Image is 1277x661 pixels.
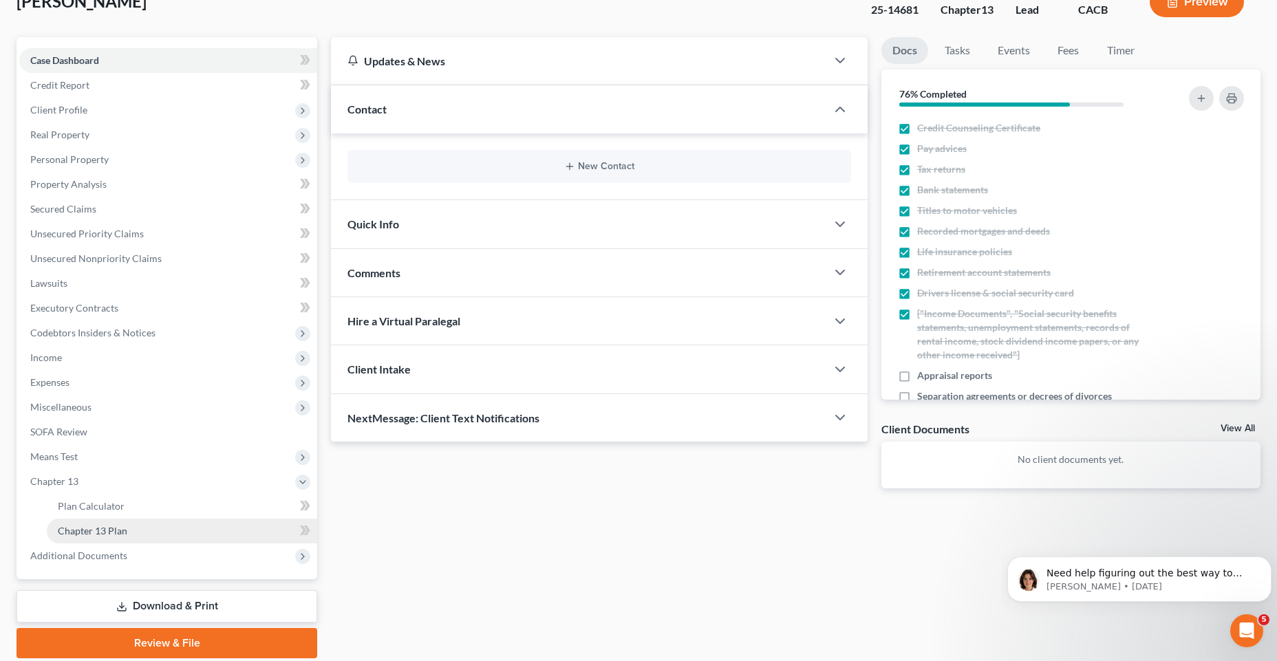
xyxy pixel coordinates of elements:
div: Chapter [941,2,994,18]
span: Means Test [30,451,78,462]
span: Credit Report [30,79,89,91]
span: ["Income Documents", "Social security benefits statements, unemployment statements, records of re... [917,307,1154,362]
span: Appraisal reports [917,369,992,382]
a: Unsecured Priority Claims [19,221,317,246]
a: Executory Contracts [19,296,317,321]
a: Lawsuits [19,271,317,296]
div: Lead [1016,2,1056,18]
span: Credit Counseling Certificate [917,121,1040,135]
a: Plan Calculator [47,494,317,519]
span: Recorded mortgages and deeds [917,224,1050,238]
a: Review & File [17,628,317,658]
iframe: Intercom notifications message [1002,528,1277,624]
span: Comments [347,266,400,279]
div: Client Documents [881,422,969,436]
a: Timer [1096,37,1146,64]
p: No client documents yet. [892,453,1249,466]
a: Property Analysis [19,172,317,197]
span: Lawsuits [30,277,67,289]
span: Contact [347,102,387,116]
a: Fees [1047,37,1091,64]
a: Docs [881,37,928,64]
span: Personal Property [30,153,109,165]
span: Executory Contracts [30,302,118,314]
span: Tax returns [917,162,965,176]
a: Credit Report [19,73,317,98]
span: Expenses [30,376,69,388]
a: View All [1221,424,1255,433]
span: SOFA Review [30,426,87,437]
span: Pay advices [917,142,967,155]
span: Miscellaneous [30,401,92,413]
span: Real Property [30,129,89,140]
span: Additional Documents [30,550,127,561]
a: Chapter 13 Plan [47,519,317,543]
a: Case Dashboard [19,48,317,73]
span: Unsecured Nonpriority Claims [30,252,162,264]
span: Chapter 13 [30,475,78,487]
a: Events [987,37,1041,64]
span: Drivers license & social security card [917,286,1074,300]
span: Client Intake [347,362,411,376]
a: Secured Claims [19,197,317,221]
span: Property Analysis [30,178,107,190]
a: SOFA Review [19,420,317,444]
span: Plan Calculator [58,500,125,512]
iframe: Intercom live chat [1230,614,1263,647]
span: Secured Claims [30,203,96,215]
span: Hire a Virtual Paralegal [347,314,460,327]
span: 13 [981,3,994,16]
span: Need help figuring out the best way to enter your client's income? Here's a quick article to show... [45,40,242,106]
button: New Contact [358,161,840,172]
span: NextMessage: Client Text Notifications [347,411,539,424]
span: Quick Info [347,217,399,230]
span: Unsecured Priority Claims [30,228,144,239]
span: Retirement account statements [917,266,1051,279]
a: Unsecured Nonpriority Claims [19,246,317,271]
span: Life insurance policies [917,245,1012,259]
span: Case Dashboard [30,54,99,66]
a: Download & Print [17,590,317,622]
span: Bank statements [917,183,988,197]
div: CACB [1078,2,1128,18]
a: Tasks [934,37,981,64]
span: Client Profile [30,104,87,116]
div: 25-14681 [871,2,919,18]
strong: 76% Completed [899,88,967,100]
div: Updates & News [347,54,810,68]
span: Separation agreements or decrees of divorces [917,389,1112,403]
span: Income [30,351,62,363]
span: Chapter 13 Plan [58,525,127,537]
span: Titles to motor vehicles [917,204,1017,217]
span: Codebtors Insiders & Notices [30,327,155,338]
span: 5 [1258,614,1269,625]
p: Message from Emma, sent 1w ago [45,53,253,65]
